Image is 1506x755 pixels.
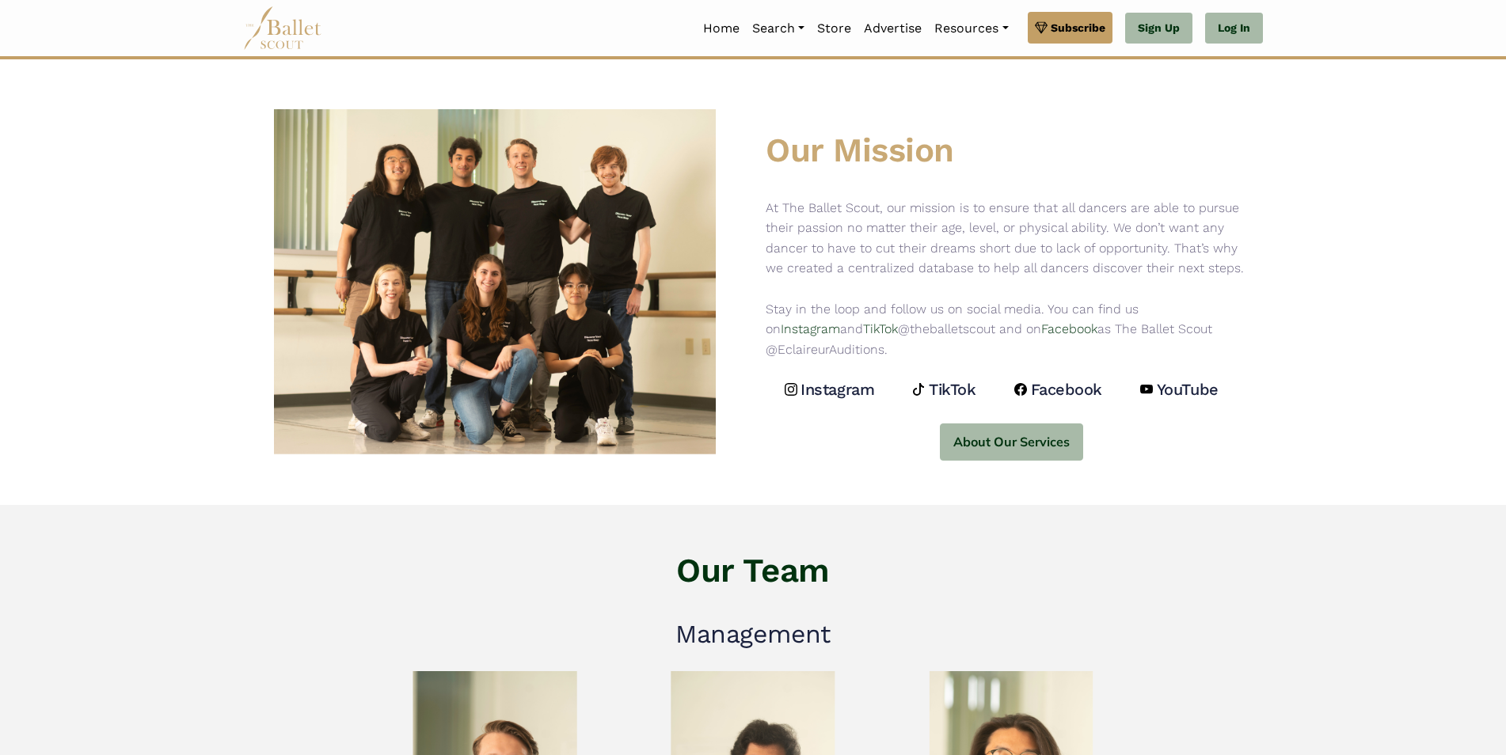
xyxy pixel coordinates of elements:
a: TikTok [863,321,898,336]
h1: Our Mission [766,129,1257,173]
a: Instagram [781,321,840,336]
button: About Our Services [940,423,1083,461]
a: Facebook [1041,321,1097,336]
a: Facebook [1014,379,1106,400]
a: About Our Services [766,404,1257,461]
img: facebook logo [1014,383,1027,396]
h4: Facebook [1031,379,1102,400]
h1: Our Team [249,549,1257,593]
img: tiktok logo [912,383,925,396]
a: Home [697,12,746,45]
img: youtube logo [1140,383,1153,396]
a: Advertise [858,12,928,45]
h4: TikTok [929,379,975,400]
img: Ballet Scout Group Picture [274,104,716,461]
a: Sign Up [1125,13,1192,44]
a: Resources [928,12,1014,45]
span: Subscribe [1051,19,1105,36]
h4: Instagram [801,379,874,400]
img: gem.svg [1035,19,1048,36]
a: TikTok [912,379,979,400]
a: Log In [1205,13,1263,44]
a: Instagram [785,379,878,400]
h2: Management [249,618,1257,651]
img: instagram logo [785,383,797,396]
a: Subscribe [1028,12,1112,44]
a: Store [811,12,858,45]
h4: YouTube [1157,379,1219,400]
a: YouTube [1140,379,1222,400]
a: Search [746,12,811,45]
p: At The Ballet Scout, our mission is to ensure that all dancers are able to pursue their passion n... [766,198,1257,360]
